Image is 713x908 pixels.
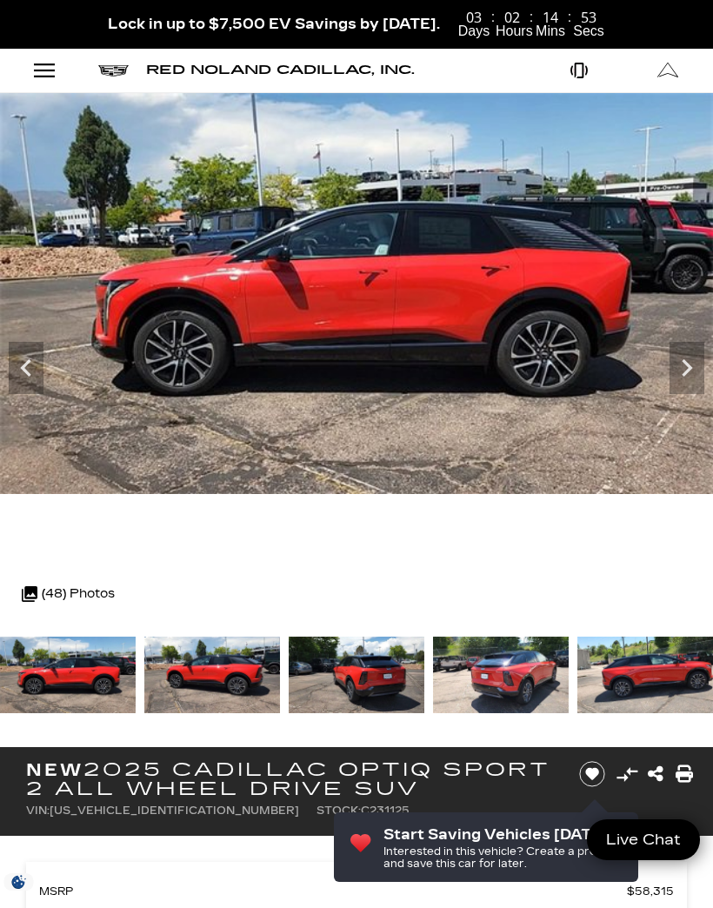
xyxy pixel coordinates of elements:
a: Cadillac logo [98,64,129,77]
span: : [529,10,534,24]
span: Hours [496,24,529,38]
button: Compare Vehicle [614,761,640,787]
img: Cadillac logo [98,65,129,77]
span: C231125 [361,805,410,817]
a: Live Chat [587,819,700,860]
span: 03 [457,10,490,24]
span: Lock in up to $7,500 EV Savings by [DATE]. [108,16,440,32]
span: Stock: [317,805,361,817]
div: Previous [9,342,43,394]
img: New 2025 Monarch Orange Cadillac Sport 2 image 9 [577,637,713,713]
strong: New [26,759,83,780]
span: 14 [534,10,567,24]
span: 53 [572,10,605,24]
span: Red Noland Cadillac, Inc. [146,63,415,77]
span: MSRP [39,879,627,904]
img: New 2025 Monarch Orange Cadillac Sport 2 image 6 [144,637,280,713]
button: Save vehicle [573,760,611,788]
span: 02 [496,10,529,24]
a: Open Phone Modal [535,49,624,92]
a: Share this New 2025 Cadillac OPTIQ Sport 2 All Wheel Drive SUV [648,762,663,786]
span: [US_VEHICLE_IDENTIFICATION_NUMBER] [50,805,299,817]
span: Secs [572,24,605,38]
span: Days [457,24,490,38]
span: : [490,10,496,24]
a: Print this New 2025 Cadillac OPTIQ Sport 2 All Wheel Drive SUV [676,762,693,786]
a: MSRP $58,315 [39,879,674,904]
span: Live Chat [597,830,690,850]
img: New 2025 Monarch Orange Cadillac Sport 2 image 8 [433,637,569,713]
span: : [567,10,572,24]
span: Mins [534,24,567,38]
a: Red Noland Cadillac, Inc. [146,64,415,77]
a: Close [683,9,704,30]
div: Next [670,342,704,394]
div: (48) Photos [13,573,123,615]
img: New 2025 Monarch Orange Cadillac Sport 2 image 7 [289,637,424,713]
span: $58,315 [627,879,674,904]
h1: 2025 Cadillac OPTIQ Sport 2 All Wheel Drive SUV [26,760,557,798]
span: VIN: [26,805,50,817]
